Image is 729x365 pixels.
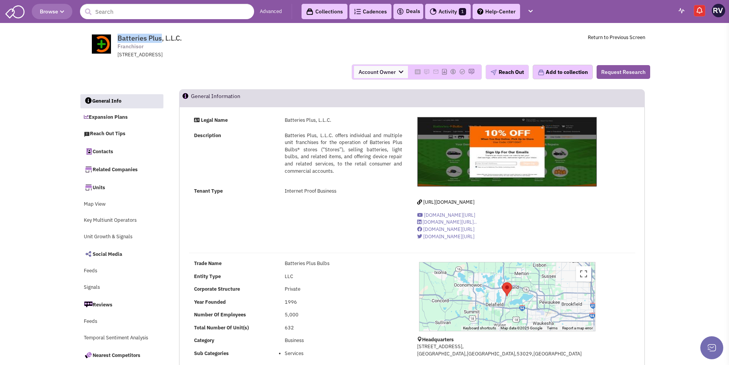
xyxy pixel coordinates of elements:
input: Search [80,4,254,19]
h2: General Information [191,90,240,106]
a: Reach Out Tips [80,127,163,141]
button: Keyboard shortcuts [463,326,496,331]
div: Private [280,286,407,293]
button: Browse [32,4,72,19]
div: Batteries Plus Bulbs [280,260,407,267]
a: Signals [80,280,163,295]
span: Batteries Plus, L.L.C. offers individual and multiple unit franchises for the operation of Batter... [285,132,402,174]
img: plane.png [491,69,497,75]
a: General Info [80,94,164,109]
b: Entity Type [194,273,221,280]
span: 1 [459,8,466,15]
a: [DOMAIN_NAME][URL].. [417,219,477,225]
a: Feeds [80,314,163,329]
button: Reach Out [486,65,529,79]
a: Social Media [80,246,163,262]
a: Advanced [260,8,282,15]
div: Business [280,337,407,344]
a: Reviews [80,296,163,313]
img: Please add to your accounts [459,69,465,75]
div: [STREET_ADDRESS] [117,51,317,59]
a: Report a map error [562,326,593,330]
b: Year Founded [194,299,226,305]
a: [DOMAIN_NAME][URL] [417,212,475,218]
a: [DOMAIN_NAME][URL] [417,233,475,240]
span: [DOMAIN_NAME][URL] [423,233,475,240]
b: Sub Categories [194,350,229,357]
button: Add to collection [533,65,593,79]
b: Category [194,337,214,344]
strong: Description [194,132,221,139]
a: Nearest Competitors [80,347,163,363]
a: Units [80,179,163,195]
span: Map data ©2025 Google [501,326,542,330]
strong: Legal Name [201,117,228,123]
img: Please add to your accounts [468,69,475,75]
img: Google [421,321,447,331]
img: Cadences_logo.png [354,9,361,14]
a: Return to Previous Screen [588,34,645,41]
a: Expansion Plans [80,110,163,125]
img: Robin Velan [712,4,725,17]
span: [DOMAIN_NAME][URL] [423,226,475,232]
a: Cadences [349,4,391,19]
img: Please add to your accounts [433,69,439,75]
img: help.png [477,8,483,15]
a: Deals [396,7,420,16]
button: Toggle fullscreen view [576,266,591,282]
b: Total Number Of Unit(s) [194,324,249,331]
div: LLC [280,273,407,280]
img: Please add to your accounts [424,69,430,75]
b: Headquarters [422,336,454,343]
strong: Tenant Type [194,188,223,194]
a: Contacts [80,143,163,159]
button: Request Research [597,65,650,79]
a: Help-Center [473,4,520,19]
a: Temporal Sentiment Analysis [80,331,163,345]
img: icon-deals.svg [396,7,404,16]
a: Key Multiunit Operators [80,213,163,228]
p: [STREET_ADDRESS], [GEOGRAPHIC_DATA],[GEOGRAPHIC_DATA],53029,[GEOGRAPHIC_DATA] [417,343,597,357]
div: Batteries Plus, L.L.C. [280,117,407,124]
span: Batteries Plus, L.L.C. [117,34,182,43]
div: 5,000 [280,311,407,319]
img: icon-collection-lavender-black.svg [306,8,313,15]
b: Corporate Structure [194,286,240,292]
span: Browse [40,8,64,15]
li: Services [285,350,402,357]
a: Collections [302,4,347,19]
div: Batteries Plus, L.L.C. [502,282,512,296]
a: Related Companies [80,161,163,177]
div: 1996 [280,299,407,306]
img: Batteries Plus, L.L.C. [418,117,597,187]
a: Unit Growth & Signals [80,230,163,244]
div: Internet Proof Business [280,188,407,195]
b: Trade Name [194,260,222,267]
span: [DOMAIN_NAME][URL].. [422,219,477,225]
span: [URL][DOMAIN_NAME] [423,199,475,205]
a: Activity1 [425,4,471,19]
img: Activity.png [430,8,437,15]
img: Please add to your accounts [450,69,456,75]
a: Open this area in Google Maps (opens a new window) [421,321,447,331]
a: [DOMAIN_NAME][URL] [417,226,475,232]
img: SmartAdmin [5,4,24,18]
b: Number Of Employees [194,311,246,318]
a: Map View [80,197,163,212]
span: Account Owner [354,66,408,78]
a: Terms (opens in new tab) [547,326,558,330]
a: [URL][DOMAIN_NAME] [417,199,475,205]
img: icon-collection-lavender.png [538,69,545,76]
span: [DOMAIN_NAME][URL] [424,212,475,218]
a: Feeds [80,264,163,278]
div: 632 [280,324,407,332]
span: Franchisor [117,43,144,51]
